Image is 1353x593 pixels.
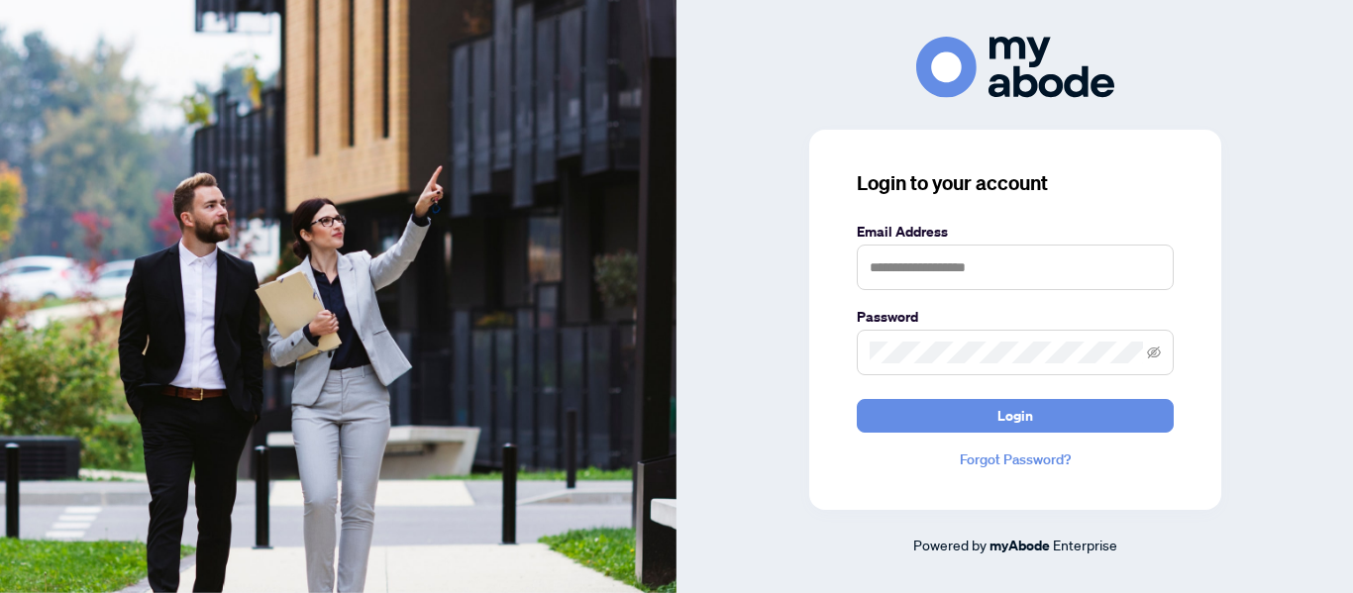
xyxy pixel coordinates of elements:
span: Enterprise [1053,536,1117,553]
img: ma-logo [916,37,1114,97]
label: Email Address [857,221,1174,243]
h3: Login to your account [857,169,1174,197]
a: myAbode [989,535,1050,556]
span: eye-invisible [1147,346,1161,359]
span: Login [997,400,1033,432]
button: Login [857,399,1174,433]
label: Password [857,306,1174,328]
span: Powered by [913,536,987,553]
a: Forgot Password? [857,448,1174,470]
